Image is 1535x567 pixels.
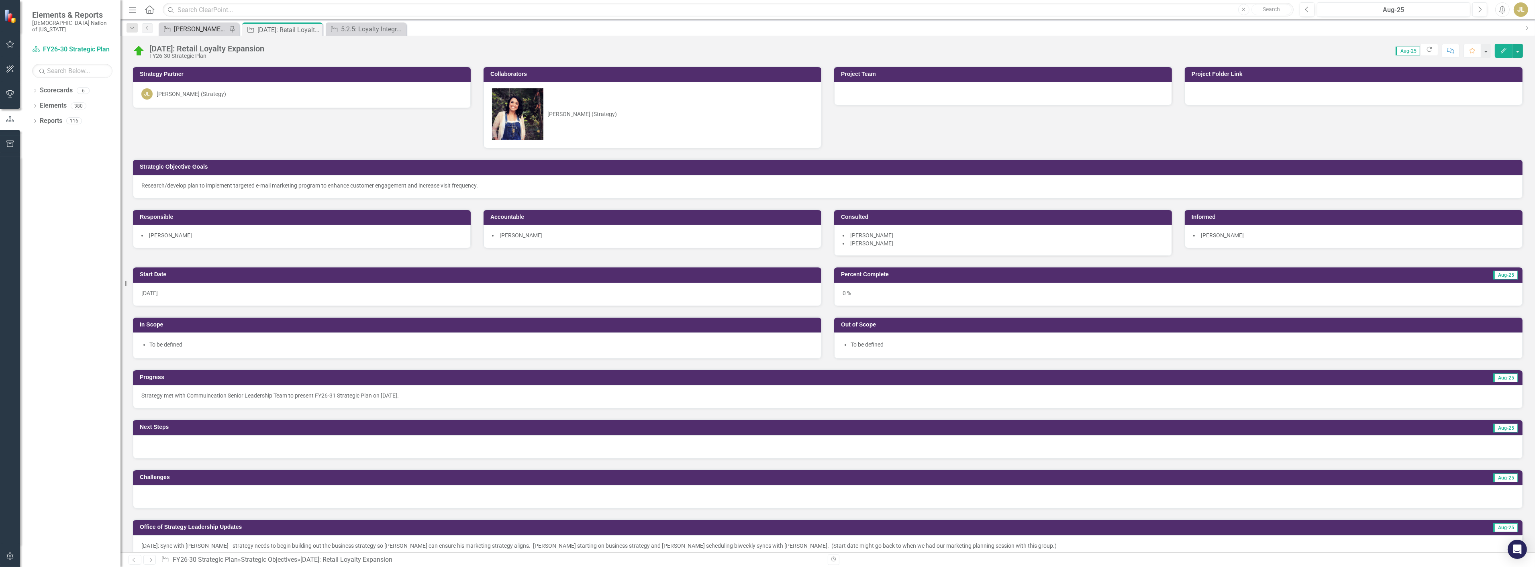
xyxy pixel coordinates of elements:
a: 5.2.5: Loyalty Integration [328,24,404,34]
small: [DEMOGRAPHIC_DATA] Nation of [US_STATE] [32,20,112,33]
h3: Next Steps [140,424,877,430]
input: Search ClearPoint... [163,3,1294,17]
h3: Consulted [841,214,1168,220]
p: [DATE]: Sync with [PERSON_NAME] - strategy needs to begin building out the business strategy so [... [141,542,1514,550]
span: [PERSON_NAME] [149,232,192,239]
h3: In Scope [140,322,817,328]
h3: Percent Complete [841,271,1284,277]
button: Search [1251,4,1292,15]
button: Aug-25 [1317,2,1470,17]
h3: Office of Strategy Leadership Updates [140,524,1245,530]
span: Aug-25 [1493,424,1518,432]
h3: Project Folder Link [1192,71,1519,77]
div: 116 [66,118,82,124]
h3: Collaborators [490,71,817,77]
span: Aug-25 [1396,47,1420,55]
span: [PERSON_NAME] [500,232,543,239]
span: [DATE] [141,290,158,296]
a: FY26-30 Strategic Plan [173,556,238,563]
div: » » [161,555,822,565]
div: [DATE]: Retail Loyalty Expansion [149,44,264,53]
div: FY26-30 Strategic Plan [149,53,264,59]
a: Elements [40,101,67,110]
span: Aug-25 [1493,373,1518,382]
li: To be defined [851,341,1514,349]
a: [PERSON_NAME] SOs [161,24,227,34]
h3: Strategy Partner [140,71,467,77]
span: Aug-25 [1493,271,1518,279]
img: Layla Freeman [492,88,543,140]
a: Strategic Objectives [241,556,297,563]
span: Aug-25 [1493,473,1518,482]
div: [PERSON_NAME] (Strategy) [157,90,226,98]
span: [PERSON_NAME] [850,232,893,239]
div: [PERSON_NAME] (Strategy) [547,110,617,118]
span: Aug-25 [1493,523,1518,532]
div: [DATE]: Retail Loyalty Expansion [300,556,392,563]
button: JL [1514,2,1528,17]
h3: Informed [1192,214,1519,220]
h3: Responsible [140,214,467,220]
div: [PERSON_NAME] SOs [174,24,227,34]
a: Reports [40,116,62,126]
div: Aug-25 [1320,5,1468,15]
span: Elements & Reports [32,10,112,20]
span: Search [1263,6,1280,12]
h3: Challenges [140,474,888,480]
p: Strategy met with Commuincation Senior Leadership Team to present FY26-31 Strategic Plan on [DATE]. [141,392,1514,400]
img: ClearPoint Strategy [4,9,18,23]
input: Search Below... [32,64,112,78]
a: Scorecards [40,86,73,95]
h3: Progress [140,374,816,380]
h3: Strategic Objective Goals [140,164,1519,170]
div: 380 [71,102,86,109]
div: 6 [77,87,90,94]
h3: Accountable [490,214,817,220]
img: On Target [133,45,145,57]
a: FY26-30 Strategic Plan [32,45,112,54]
h3: Start Date [140,271,817,277]
span: [PERSON_NAME] [850,240,893,247]
p: Research/develop plan to implement targeted e-mail marketing program to enhance customer engageme... [141,182,1514,190]
li: To be defined [149,341,813,349]
div: JL [141,88,153,100]
div: Open Intercom Messenger [1508,540,1527,559]
div: [DATE]: Retail Loyalty Expansion [257,25,320,35]
h3: Project Team [841,71,1168,77]
span: [PERSON_NAME] [1201,232,1244,239]
div: 0 % [834,283,1523,306]
div: 5.2.5: Loyalty Integration [341,24,404,34]
h3: Out of Scope [841,322,1519,328]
